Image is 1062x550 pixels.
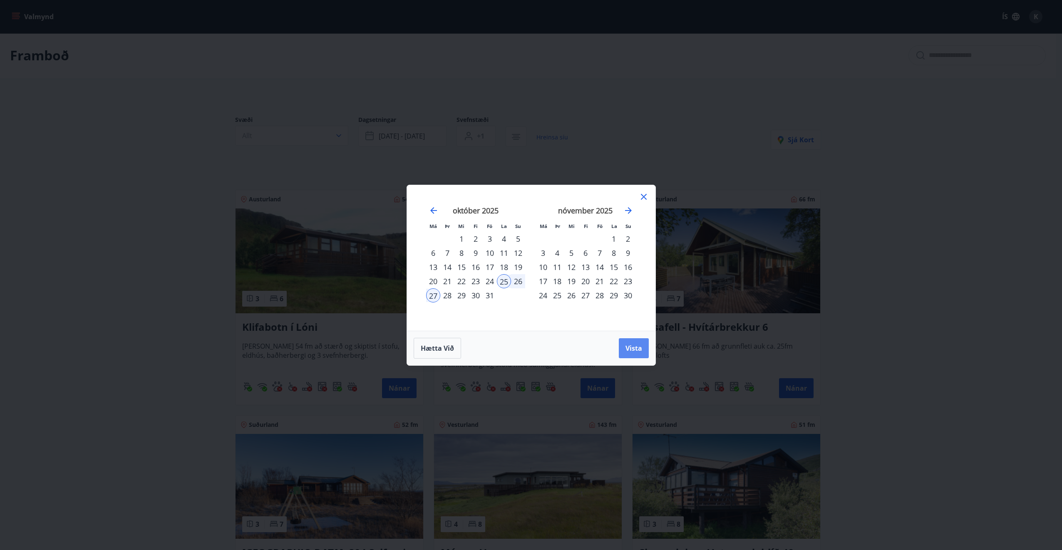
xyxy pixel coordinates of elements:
[454,246,469,260] div: 8
[621,274,635,288] div: 23
[497,274,511,288] td: Selected as start date. laugardagur, 25. október 2025
[501,223,507,229] small: La
[483,232,497,246] div: 3
[593,246,607,260] td: Choose föstudagur, 7. nóvember 2025 as your check-in date. It’s available.
[497,232,511,246] td: Choose laugardagur, 4. október 2025 as your check-in date. It’s available.
[511,246,525,260] td: Choose sunnudagur, 12. október 2025 as your check-in date. It’s available.
[426,288,440,302] div: 27
[511,274,525,288] td: Selected. sunnudagur, 26. október 2025
[578,274,593,288] div: 20
[558,206,613,216] strong: nóvember 2025
[550,246,564,260] div: 4
[454,232,469,246] td: Choose miðvikudagur, 1. október 2025 as your check-in date. It’s available.
[621,246,635,260] div: 9
[578,274,593,288] td: Choose fimmtudagur, 20. nóvember 2025 as your check-in date. It’s available.
[593,246,607,260] div: 7
[550,288,564,302] td: Choose þriðjudagur, 25. nóvember 2025 as your check-in date. It’s available.
[474,223,478,229] small: Fi
[621,232,635,246] div: 2
[469,288,483,302] div: 30
[578,260,593,274] td: Choose fimmtudagur, 13. nóvember 2025 as your check-in date. It’s available.
[454,260,469,274] div: 15
[621,288,635,302] div: 30
[497,260,511,274] div: 18
[621,232,635,246] td: Choose sunnudagur, 2. nóvember 2025 as your check-in date. It’s available.
[607,246,621,260] td: Choose laugardagur, 8. nóvember 2025 as your check-in date. It’s available.
[469,260,483,274] div: 16
[469,288,483,302] td: Choose fimmtudagur, 30. október 2025 as your check-in date. It’s available.
[578,288,593,302] div: 27
[469,246,483,260] div: 9
[426,274,440,288] td: Choose mánudagur, 20. október 2025 as your check-in date. It’s available.
[607,288,621,302] td: Choose laugardagur, 29. nóvember 2025 as your check-in date. It’s available.
[550,288,564,302] div: 25
[469,246,483,260] td: Choose fimmtudagur, 9. október 2025 as your check-in date. It’s available.
[497,274,511,288] div: 25
[593,288,607,302] div: 28
[483,288,497,302] td: Choose föstudagur, 31. október 2025 as your check-in date. It’s available.
[497,260,511,274] td: Choose laugardagur, 18. október 2025 as your check-in date. It’s available.
[607,288,621,302] div: 29
[511,274,525,288] div: 26
[511,246,525,260] div: 12
[536,260,550,274] div: 10
[555,223,560,229] small: Þr
[483,260,497,274] div: 17
[426,260,440,274] div: 13
[621,260,635,274] div: 16
[511,232,525,246] td: Choose sunnudagur, 5. október 2025 as your check-in date. It’s available.
[497,232,511,246] div: 4
[511,260,525,274] td: Choose sunnudagur, 19. október 2025 as your check-in date. It’s available.
[414,338,461,359] button: Hætta við
[440,274,454,288] td: Choose þriðjudagur, 21. október 2025 as your check-in date. It’s available.
[593,260,607,274] td: Choose föstudagur, 14. nóvember 2025 as your check-in date. It’s available.
[564,274,578,288] div: 19
[568,223,575,229] small: Mi
[564,288,578,302] div: 26
[619,338,649,358] button: Vista
[440,246,454,260] div: 7
[511,260,525,274] div: 19
[440,288,454,302] div: 28
[421,344,454,353] span: Hætta við
[623,206,633,216] div: Move forward to switch to the next month.
[536,274,550,288] td: Choose mánudagur, 17. nóvember 2025 as your check-in date. It’s available.
[469,274,483,288] td: Choose fimmtudagur, 23. október 2025 as your check-in date. It’s available.
[607,246,621,260] div: 8
[550,246,564,260] td: Choose þriðjudagur, 4. nóvember 2025 as your check-in date. It’s available.
[429,223,437,229] small: Má
[454,274,469,288] div: 22
[454,288,469,302] div: 29
[440,260,454,274] td: Choose þriðjudagur, 14. október 2025 as your check-in date. It’s available.
[454,274,469,288] td: Choose miðvikudagur, 22. október 2025 as your check-in date. It’s available.
[469,232,483,246] div: 2
[607,260,621,274] td: Choose laugardagur, 15. nóvember 2025 as your check-in date. It’s available.
[593,260,607,274] div: 14
[458,223,464,229] small: Mi
[564,246,578,260] div: 5
[578,246,593,260] td: Choose fimmtudagur, 6. nóvember 2025 as your check-in date. It’s available.
[483,232,497,246] td: Choose föstudagur, 3. október 2025 as your check-in date. It’s available.
[497,246,511,260] div: 11
[578,288,593,302] td: Choose fimmtudagur, 27. nóvember 2025 as your check-in date. It’s available.
[607,274,621,288] td: Choose laugardagur, 22. nóvember 2025 as your check-in date. It’s available.
[487,223,492,229] small: Fö
[536,260,550,274] td: Choose mánudagur, 10. nóvember 2025 as your check-in date. It’s available.
[440,274,454,288] div: 21
[454,260,469,274] td: Choose miðvikudagur, 15. október 2025 as your check-in date. It’s available.
[625,344,642,353] span: Vista
[453,206,499,216] strong: október 2025
[607,260,621,274] div: 15
[426,246,440,260] td: Choose mánudagur, 6. október 2025 as your check-in date. It’s available.
[597,223,603,229] small: Fö
[440,246,454,260] td: Choose þriðjudagur, 7. október 2025 as your check-in date. It’s available.
[536,246,550,260] div: 3
[483,274,497,288] td: Choose föstudagur, 24. október 2025 as your check-in date. It’s available.
[454,288,469,302] td: Choose miðvikudagur, 29. október 2025 as your check-in date. It’s available.
[426,274,440,288] div: 20
[440,260,454,274] div: 14
[621,246,635,260] td: Choose sunnudagur, 9. nóvember 2025 as your check-in date. It’s available.
[469,232,483,246] td: Choose fimmtudagur, 2. október 2025 as your check-in date. It’s available.
[445,223,450,229] small: Þr
[417,195,645,321] div: Calendar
